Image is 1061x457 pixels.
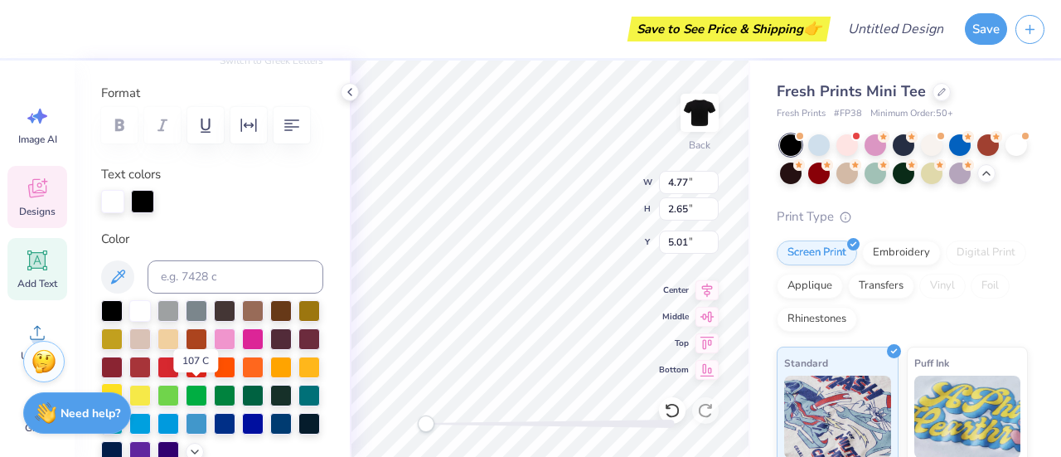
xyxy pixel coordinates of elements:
[101,84,323,103] label: Format
[777,307,857,332] div: Rhinestones
[683,96,716,129] img: Back
[971,274,1010,299] div: Foil
[659,363,689,377] span: Bottom
[21,349,54,362] span: Upload
[659,310,689,323] span: Middle
[919,274,966,299] div: Vinyl
[848,274,914,299] div: Transfers
[870,107,953,121] span: Minimum Order: 50 +
[173,349,218,372] div: 107 C
[148,260,323,294] input: e.g. 7428 c
[835,12,957,46] input: Untitled Design
[659,337,689,350] span: Top
[18,133,57,146] span: Image AI
[61,406,120,421] strong: Need help?
[19,205,56,218] span: Designs
[946,241,1026,265] div: Digital Print
[632,17,826,41] div: Save to See Price & Shipping
[777,241,857,265] div: Screen Print
[862,241,941,265] div: Embroidery
[803,18,821,38] span: 👉
[220,54,323,67] button: Switch to Greek Letters
[101,230,323,249] label: Color
[418,416,434,432] div: Accessibility label
[914,354,949,372] span: Puff Ink
[777,274,843,299] div: Applique
[784,354,828,372] span: Standard
[659,284,689,297] span: Center
[777,207,1028,226] div: Print Type
[17,277,57,290] span: Add Text
[101,165,161,184] label: Text colors
[689,138,710,153] div: Back
[834,107,862,121] span: # FP38
[777,107,826,121] span: Fresh Prints
[965,13,1007,45] button: Save
[777,81,926,101] span: Fresh Prints Mini Tee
